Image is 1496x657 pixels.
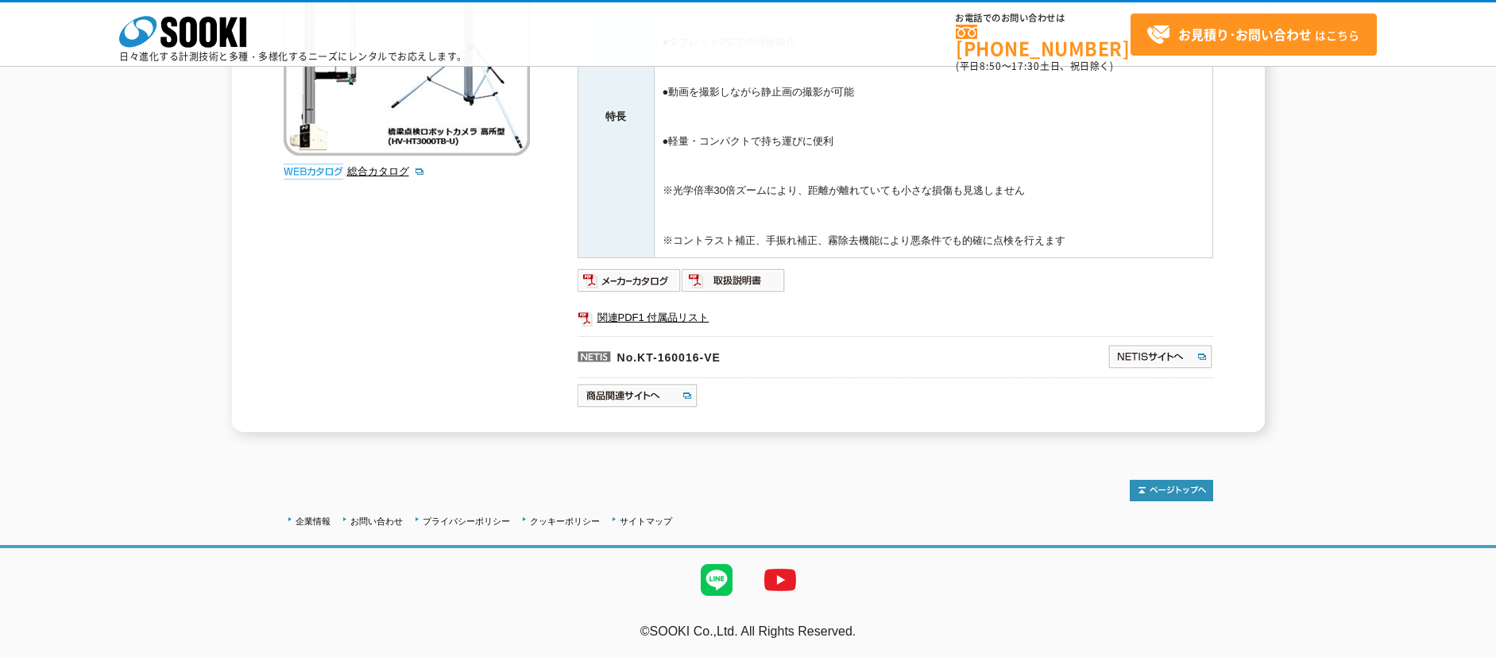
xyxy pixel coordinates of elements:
[956,25,1131,57] a: [PHONE_NUMBER]
[1130,480,1213,501] img: トップページへ
[980,59,1002,73] span: 8:50
[682,278,786,290] a: 取扱説明書
[578,336,954,374] p: No.KT-160016-VE
[119,52,467,61] p: 日々進化する計測技術と多種・多様化するニーズにレンタルでお応えします。
[578,268,682,293] img: メーカーカタログ
[1108,344,1213,369] img: NETISサイトへ
[956,59,1113,73] span: (平日 ～ 土日、祝日除く)
[1435,641,1496,655] a: テストMail
[1131,14,1377,56] a: お見積り･お問い合わせはこちら
[620,516,672,526] a: サイトマップ
[423,516,510,526] a: プライバシーポリシー
[347,165,425,177] a: 総合カタログ
[350,516,403,526] a: お問い合わせ
[1011,59,1040,73] span: 17:30
[296,516,331,526] a: 企業情報
[284,164,343,180] img: webカタログ
[578,307,1213,328] a: 関連PDF1 付属品リスト
[530,516,600,526] a: クッキーポリシー
[1178,25,1312,44] strong: お見積り･お問い合わせ
[685,548,748,612] img: LINE
[748,548,812,612] img: YouTube
[956,14,1131,23] span: お電話でのお問い合わせは
[578,383,699,408] img: 商品関連サイトへ
[578,278,682,290] a: メーカーカタログ
[1146,23,1359,47] span: はこちら
[682,268,786,293] img: 取扱説明書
